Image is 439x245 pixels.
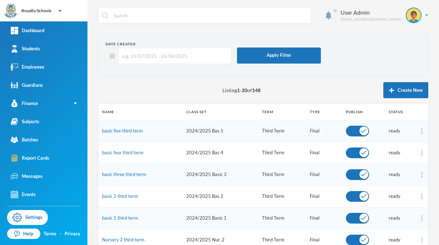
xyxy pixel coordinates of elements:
[306,164,342,185] td: Final
[421,215,423,221] img: ...
[11,172,42,180] div: Messages
[60,230,61,237] div: ·
[11,63,44,71] div: Employees
[11,136,38,144] div: Batches
[385,142,415,164] td: ready
[258,104,306,120] th: Term
[421,194,423,199] img: ...
[385,185,415,207] td: ready
[385,104,415,120] th: Status
[258,207,306,229] td: Third Term
[183,104,258,120] th: Class Set
[340,17,400,22] div: [EMAIL_ADDRESS][DOMAIN_NAME]
[242,87,247,93] b: 20
[237,87,240,93] b: 1
[385,207,415,229] td: ready
[102,128,143,134] a: basic five third term
[383,82,428,98] button: Create New
[252,87,261,93] b: 148
[258,185,306,207] td: Third Term
[222,86,261,94] span: Listing - of
[421,172,423,177] img: ...
[342,104,385,120] th: Publish
[421,237,423,243] img: ...
[102,150,143,155] a: basic four third term
[306,120,342,142] td: Final
[258,164,306,185] td: Third Term
[385,164,415,185] td: ready
[258,120,306,142] td: Third Term
[4,4,18,18] img: logo
[106,41,232,47] div: Date Created
[21,7,51,14] div: Royalty Schools
[11,81,43,89] div: Guardians
[119,48,228,64] input: e.g. 26/07/2025 - 26/08/2025
[11,45,40,52] div: Students
[65,230,80,237] a: Privacy
[11,27,44,34] div: Dashboard
[306,185,342,207] td: Final
[102,171,146,177] a: basic three third term
[237,47,321,64] button: Apply Filter
[385,120,415,142] td: ready
[113,7,307,24] input: Search
[11,154,49,162] div: Report Cards
[258,142,306,164] td: Third Term
[11,118,39,125] div: Subjects
[421,150,423,156] img: ...
[44,230,56,237] a: Terms
[11,191,36,198] div: Events
[306,104,342,120] th: Type
[306,207,342,229] td: Final
[340,8,400,17] div: User Admin
[183,142,258,164] td: 2024/2025 Bas 4
[102,12,109,19] img: search
[7,229,40,239] a: Help
[102,215,138,221] a: basic 1 third term
[183,120,258,142] td: 2024/2025 Bas 5
[306,142,342,164] td: Final
[7,210,48,225] a: Settings
[183,164,258,185] td: 2024/2025 Basic 3
[183,185,258,207] td: 2024/2025 Bas 2
[99,104,183,120] th: Name
[183,207,258,229] td: 2024/2025 Basic 1
[11,100,38,107] div: Finance
[102,237,145,242] a: Nursery 2 third term
[421,128,423,134] img: ...
[407,8,421,22] img: STUDENT
[102,193,138,199] a: basic 2 third term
